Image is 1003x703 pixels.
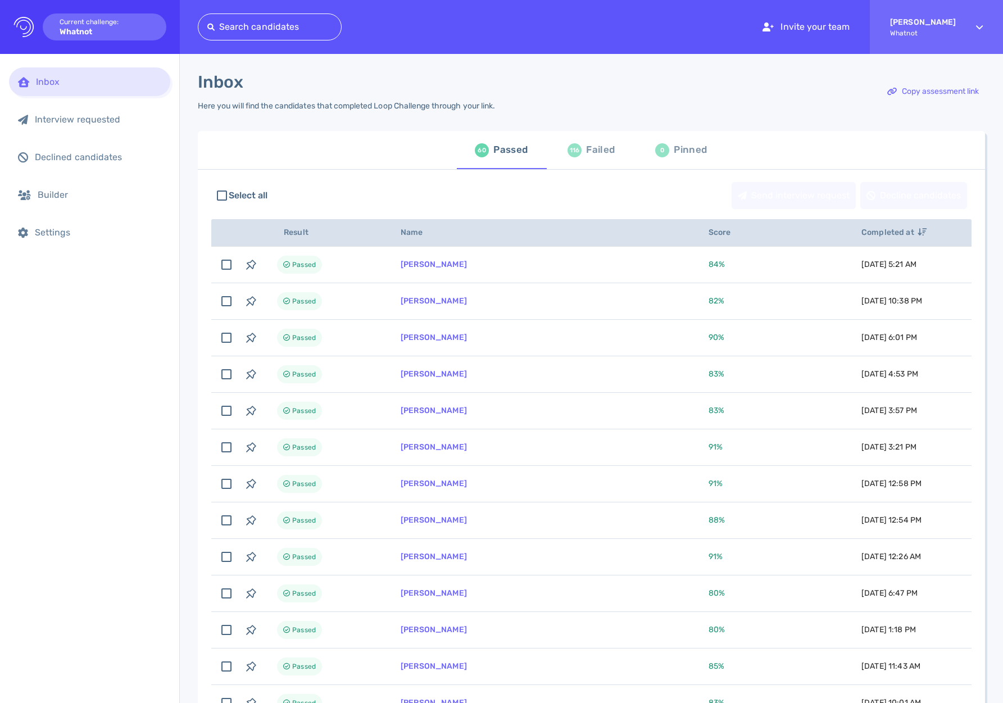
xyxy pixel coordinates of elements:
div: Interview requested [35,114,161,125]
span: Completed at [861,228,927,237]
a: [PERSON_NAME] [401,333,467,342]
div: Builder [38,189,161,200]
strong: [PERSON_NAME] [890,17,956,27]
h1: Inbox [198,72,243,92]
span: 82 % [709,296,724,306]
span: Passed [292,258,316,271]
span: 88 % [709,515,725,525]
span: 80 % [709,588,725,598]
span: Select all [229,189,268,202]
span: Whatnot [890,29,956,37]
div: Declined candidates [35,152,161,162]
a: [PERSON_NAME] [401,260,467,269]
button: Copy assessment link [881,78,985,105]
span: [DATE] 3:21 PM [861,442,916,452]
span: Passed [292,550,316,564]
span: 91 % [709,442,723,452]
span: Passed [292,441,316,454]
span: 90 % [709,333,724,342]
a: [PERSON_NAME] [401,588,467,598]
a: [PERSON_NAME] [401,552,467,561]
span: [DATE] 6:01 PM [861,333,917,342]
div: Failed [586,142,615,158]
span: Passed [292,660,316,673]
div: Decline candidates [861,183,966,208]
a: [PERSON_NAME] [401,406,467,415]
span: [DATE] 1:18 PM [861,625,916,634]
div: Inbox [36,76,161,87]
span: [DATE] 5:21 AM [861,260,916,269]
span: Passed [292,331,316,344]
span: [DATE] 11:43 AM [861,661,920,671]
a: [PERSON_NAME] [401,369,467,379]
span: 80 % [709,625,725,634]
div: 116 [568,143,582,157]
button: Decline candidates [860,182,967,209]
a: [PERSON_NAME] [401,625,467,634]
a: [PERSON_NAME] [401,442,467,452]
div: Send interview request [732,183,855,208]
span: 91 % [709,479,723,488]
span: Passed [292,514,316,527]
span: 83 % [709,406,724,415]
span: 91 % [709,552,723,561]
span: 83 % [709,369,724,379]
span: Passed [292,368,316,381]
div: Here you will find the candidates that completed Loop Challenge through your link. [198,101,495,111]
span: Passed [292,587,316,600]
div: 60 [475,143,489,157]
span: [DATE] 3:57 PM [861,406,917,415]
span: Score [709,228,743,237]
span: Passed [292,294,316,308]
span: [DATE] 6:47 PM [861,588,918,598]
span: 85 % [709,661,724,671]
span: [DATE] 12:54 PM [861,515,922,525]
span: Passed [292,404,316,418]
th: Result [264,219,387,247]
a: [PERSON_NAME] [401,661,467,671]
div: Passed [493,142,528,158]
a: [PERSON_NAME] [401,479,467,488]
span: Passed [292,623,316,637]
div: Settings [35,227,161,238]
span: 84 % [709,260,725,269]
a: [PERSON_NAME] [401,515,467,525]
span: [DATE] 4:53 PM [861,369,918,379]
span: [DATE] 12:26 AM [861,552,921,561]
a: [PERSON_NAME] [401,296,467,306]
span: [DATE] 12:58 PM [861,479,922,488]
span: Passed [292,477,316,491]
div: Copy assessment link [882,79,984,105]
span: Name [401,228,435,237]
span: [DATE] 10:38 PM [861,296,922,306]
div: Pinned [674,142,707,158]
button: Send interview request [732,182,856,209]
div: 0 [655,143,669,157]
